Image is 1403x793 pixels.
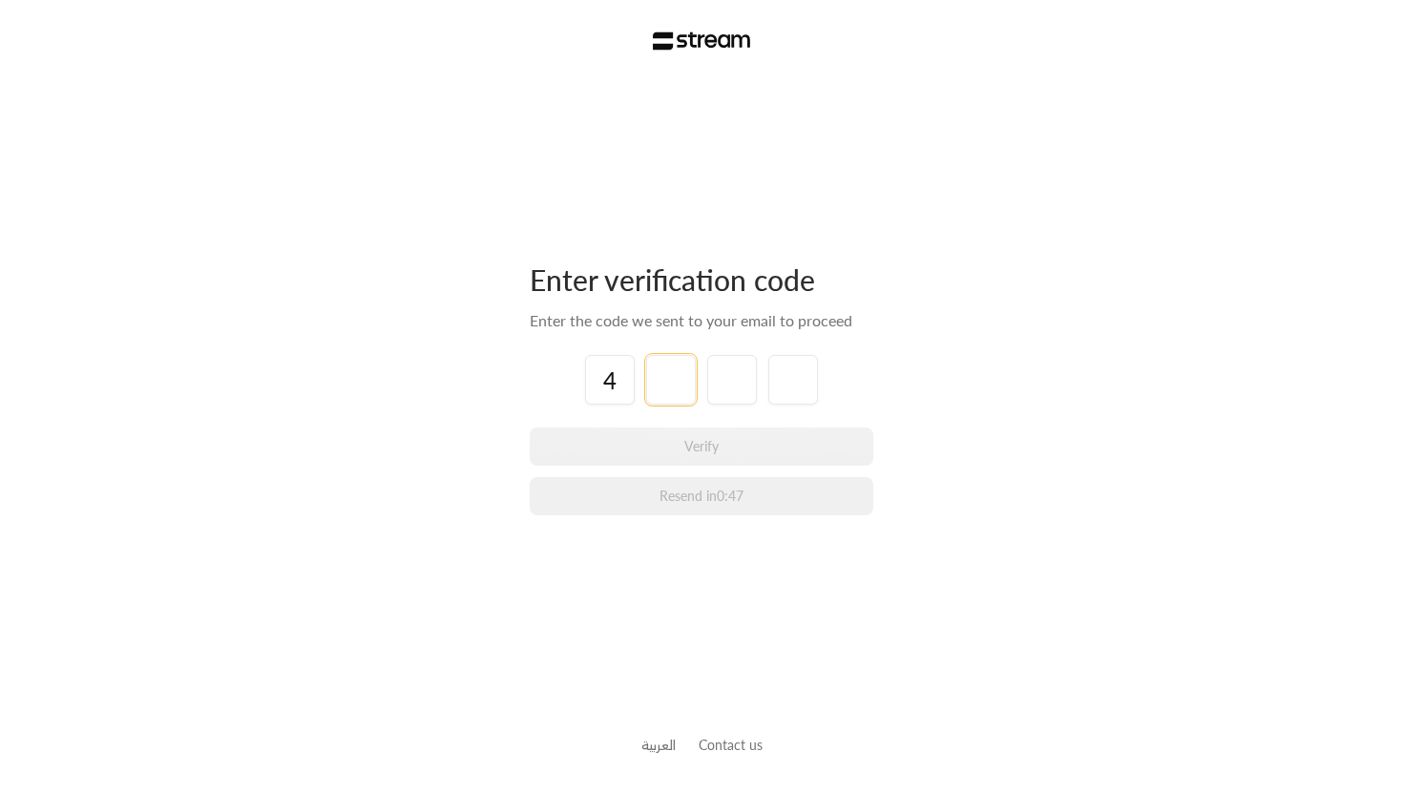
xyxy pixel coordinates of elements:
[699,735,763,755] button: Contact us
[653,31,751,51] img: Stream Logo
[530,261,873,298] div: Enter verification code
[641,727,676,762] a: العربية
[699,737,763,753] a: Contact us
[530,309,873,332] div: Enter the code we sent to your email to proceed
